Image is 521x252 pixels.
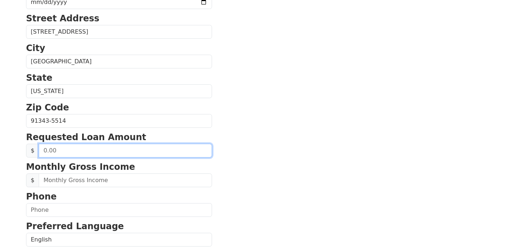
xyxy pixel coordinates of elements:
[26,25,212,39] input: Street Address
[26,114,212,128] input: Zip Code
[26,132,146,142] strong: Requested Loan Amount
[26,43,45,53] strong: City
[26,144,39,157] span: $
[26,73,52,83] strong: State
[26,192,57,202] strong: Phone
[26,221,124,231] strong: Preferred Language
[39,173,212,187] input: Monthly Gross Income
[26,55,212,68] input: City
[26,13,99,24] strong: Street Address
[39,144,212,157] input: 0.00
[26,173,39,187] span: $
[26,160,212,173] p: Monthly Gross Income
[26,102,69,113] strong: Zip Code
[26,203,212,217] input: Phone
